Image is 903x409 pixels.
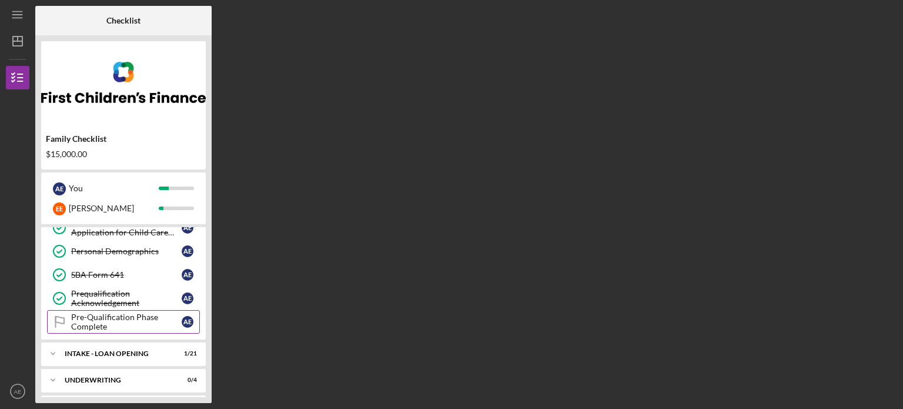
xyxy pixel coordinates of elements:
[106,16,141,25] b: Checklist
[71,289,182,308] div: Prequalification Acknowledgement
[47,216,200,240] a: Child Care License / Application for Child Care LicenseAE
[69,178,159,198] div: You
[65,350,168,357] div: INTAKE - LOAN OPENING
[71,247,182,256] div: Personal Demographics
[176,350,197,357] div: 1 / 21
[176,377,197,384] div: 0 / 4
[182,316,193,328] div: A E
[182,245,193,257] div: A E
[47,240,200,263] a: Personal DemographicsAE
[182,292,193,304] div: A E
[65,377,168,384] div: UNDERWRITING
[53,202,66,215] div: E E
[71,312,182,331] div: Pre-Qualification Phase Complete
[53,182,66,195] div: A E
[46,134,201,144] div: Family Checklist
[41,47,206,118] img: Product logo
[69,198,159,218] div: [PERSON_NAME]
[47,287,200,310] a: Prequalification AcknowledgementAE
[71,270,182,280] div: SBA Form 641
[6,380,29,403] button: AE
[182,269,193,281] div: A E
[47,310,200,334] a: Pre-Qualification Phase CompleteAE
[182,222,193,234] div: A E
[47,263,200,287] a: SBA Form 641AE
[71,218,182,237] div: Child Care License / Application for Child Care License
[46,149,201,159] div: $15,000.00
[14,388,22,395] text: AE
